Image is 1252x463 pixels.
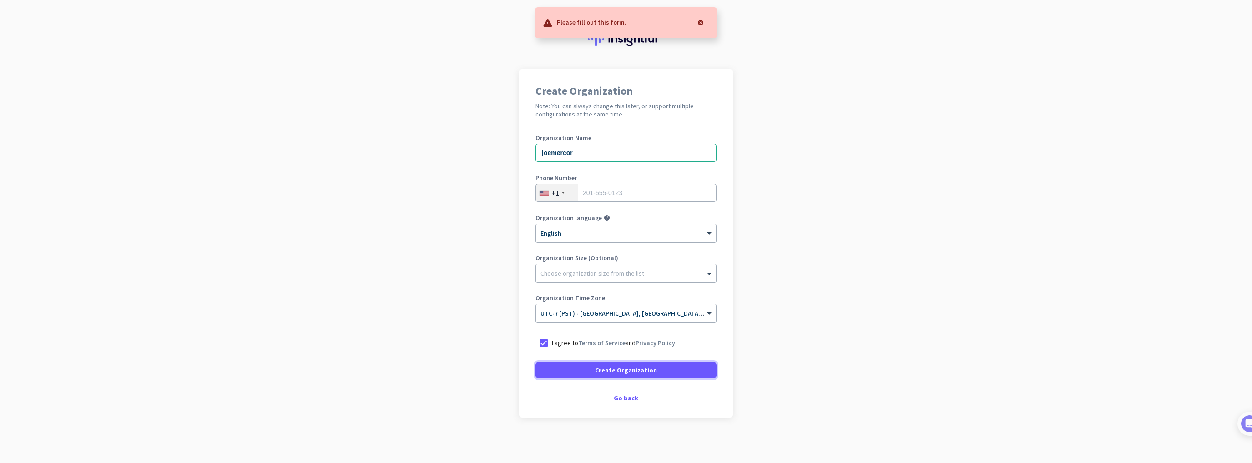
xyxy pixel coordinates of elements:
label: Organization Name [535,135,717,141]
label: Organization Size (Optional) [535,255,717,261]
label: Organization Time Zone [535,295,717,301]
i: help [604,215,610,221]
label: Phone Number [535,175,717,181]
h2: Note: You can always change this later, or support multiple configurations at the same time [535,102,717,118]
img: Insightful [588,32,664,46]
input: 201-555-0123 [535,184,717,202]
input: What is the name of your organization? [535,144,717,162]
button: Create Organization [535,362,717,378]
span: Create Organization [595,366,657,375]
label: Organization language [535,215,602,221]
div: Go back [535,395,717,401]
a: Terms of Service [578,339,626,347]
h1: Create Organization [535,86,717,96]
p: I agree to and [552,338,675,347]
a: Privacy Policy [636,339,675,347]
p: Please fill out this form. [557,17,626,26]
div: +1 [551,188,559,197]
